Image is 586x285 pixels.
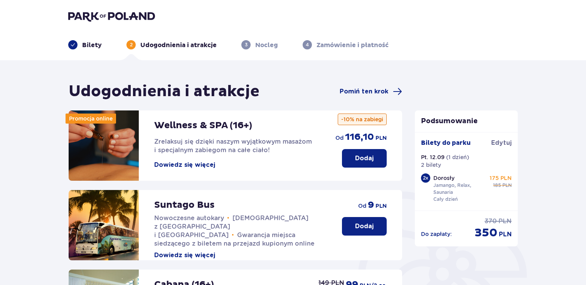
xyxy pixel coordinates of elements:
[376,202,387,210] p: PLN
[130,41,133,48] p: 2
[342,149,387,168] button: Dodaj
[433,174,455,182] p: Dorosły
[227,214,229,222] span: •
[245,41,248,48] p: 3
[69,82,259,101] h1: Udogodnienia i atrakcje
[340,87,402,96] a: Pomiń ten krok
[317,41,389,49] p: Zamówienie i płatność
[154,251,215,260] button: Dowiedz się więcej
[491,139,512,147] a: Edytuj
[338,114,387,125] p: -10% na zabiegi
[490,174,512,182] p: 175 PLN
[342,217,387,236] button: Dodaj
[69,190,139,260] img: attraction
[498,217,512,226] p: PLN
[415,117,518,126] p: Podsumowanie
[499,230,512,239] p: PLN
[335,134,344,142] p: od
[306,41,309,48] p: 4
[421,139,471,147] p: Bilety do parku
[154,120,252,131] p: Wellness & SPA (16+)
[154,161,215,169] button: Dowiedz się więcej
[421,230,452,238] p: Do zapłaty :
[493,182,501,189] p: 185
[421,161,441,169] p: 2 bilety
[358,202,366,210] p: od
[154,199,215,211] p: Suntago Bus
[140,41,217,49] p: Udogodnienia i atrakcje
[154,214,224,222] span: Nowoczesne autokary
[421,153,445,161] p: Pt. 12.09
[69,110,139,181] img: attraction
[368,199,374,211] p: 9
[475,226,497,240] p: 350
[255,41,278,49] p: Nocleg
[154,214,308,239] span: [DEMOGRAPHIC_DATA] z [GEOGRAPHIC_DATA] i [GEOGRAPHIC_DATA]
[66,114,116,124] div: Promocja online
[485,217,497,226] p: 370
[232,231,234,239] span: •
[433,182,487,196] p: Jamango, Relax, Saunaria
[376,134,387,142] p: PLN
[82,41,102,49] p: Bilety
[154,138,312,154] span: Zrelaksuj się dzięki naszym wyjątkowym masażom i specjalnym zabiegom na całe ciało!
[446,153,469,161] p: ( 1 dzień )
[421,173,430,183] div: 2 x
[340,87,388,96] span: Pomiń ten krok
[345,131,374,143] p: 116,10
[433,196,458,203] p: Cały dzień
[68,11,155,22] img: Park of Poland logo
[355,154,374,163] p: Dodaj
[355,222,374,231] p: Dodaj
[502,182,512,189] p: PLN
